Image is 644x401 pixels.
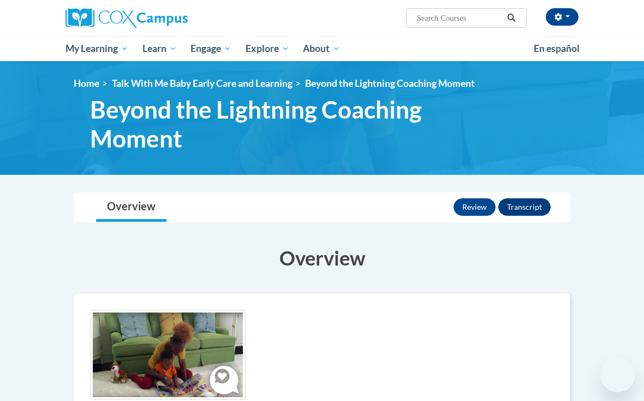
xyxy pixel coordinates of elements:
iframe: Botón para iniciar la ventana de mensajería [600,357,635,392]
h3: Overview [74,244,570,272]
span: Beyond the Lightning Coaching Moment [305,78,475,89]
div: Main menu [57,36,587,61]
span: Engage [190,42,231,55]
img: Cox Campus [65,8,188,28]
a: En español [527,37,587,60]
span: En español [534,43,580,54]
a: My Learning [58,36,135,61]
button: Search [503,11,520,25]
span: Explore [246,42,289,55]
a: Explore [238,36,296,61]
button: Review [454,198,496,216]
a: Cox Campus [65,8,225,28]
a: Home [74,78,99,89]
a: Overview [96,193,166,222]
button: Account Settings [546,8,579,26]
span: Learn [142,42,177,55]
span: Beyond the Lightning Coaching Moment [90,95,458,153]
a: Talk With Me Baby Early Care and Learning [112,78,293,89]
button: Transcript [498,198,551,216]
span: My Learning [65,42,128,55]
input: Search Courses [416,11,503,25]
span: About [303,42,340,55]
a: Engage [183,36,238,61]
img: Course logo image [90,310,246,400]
a: Learn [135,36,184,61]
a: About [296,36,348,61]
